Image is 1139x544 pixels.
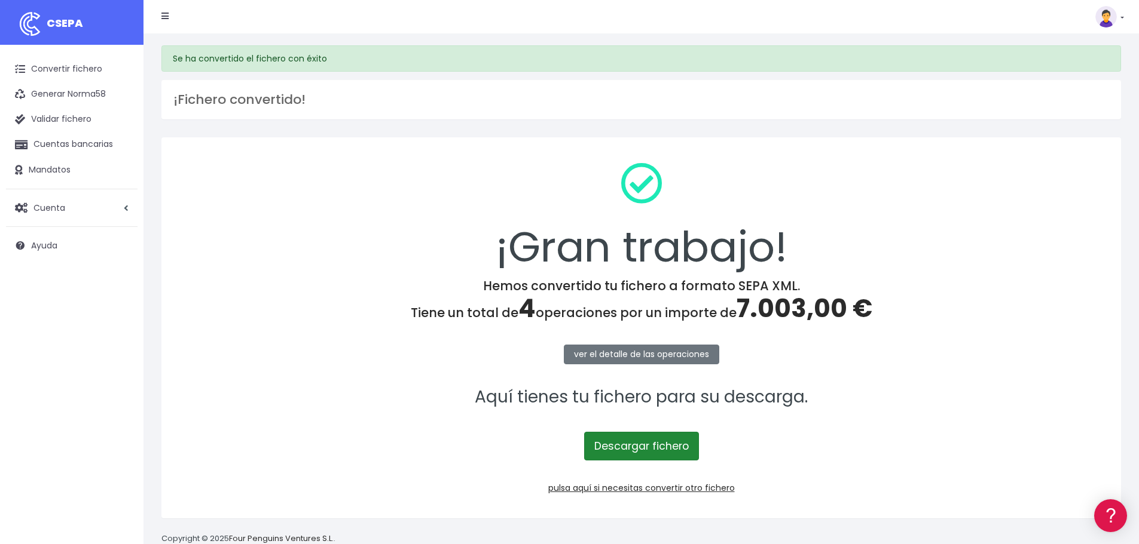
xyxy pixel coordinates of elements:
[12,237,227,248] div: Facturación
[518,291,536,326] span: 4
[161,45,1121,72] div: Se ha convertido el fichero con éxito
[6,132,138,157] a: Cuentas bancarias
[31,239,57,251] span: Ayuda
[12,132,227,143] div: Convertir ficheros
[6,195,138,220] a: Cuenta
[12,83,227,94] div: Información general
[12,188,227,207] a: Videotutoriales
[1095,6,1117,27] img: profile
[6,233,138,258] a: Ayuda
[15,9,45,39] img: logo
[12,256,227,275] a: General
[177,384,1106,411] p: Aquí tienes tu fichero para su descarga.
[6,158,138,183] a: Mandatos
[6,57,138,82] a: Convertir fichero
[12,305,227,324] a: API
[47,16,83,30] span: CSEPA
[12,207,227,225] a: Perfiles de empresas
[164,344,230,355] a: POWERED BY ENCHANT
[737,291,872,326] span: 7.003,00 €
[6,82,138,107] a: Generar Norma58
[548,482,735,494] a: pulsa aquí si necesitas convertir otro fichero
[584,432,699,460] a: Descargar fichero
[564,345,719,364] a: ver el detalle de las operaciones
[6,107,138,132] a: Validar fichero
[33,201,65,213] span: Cuenta
[12,170,227,188] a: Problemas habituales
[229,533,334,544] a: Four Penguins Ventures S.L.
[12,319,227,340] button: Contáctanos
[173,92,1109,107] h3: ¡Fichero convertido!
[12,151,227,170] a: Formatos
[12,102,227,120] a: Información general
[12,287,227,298] div: Programadores
[177,278,1106,324] h4: Hemos convertido tu fichero a formato SEPA XML. Tiene un total de operaciones por un importe de
[177,153,1106,278] div: ¡Gran trabajo!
